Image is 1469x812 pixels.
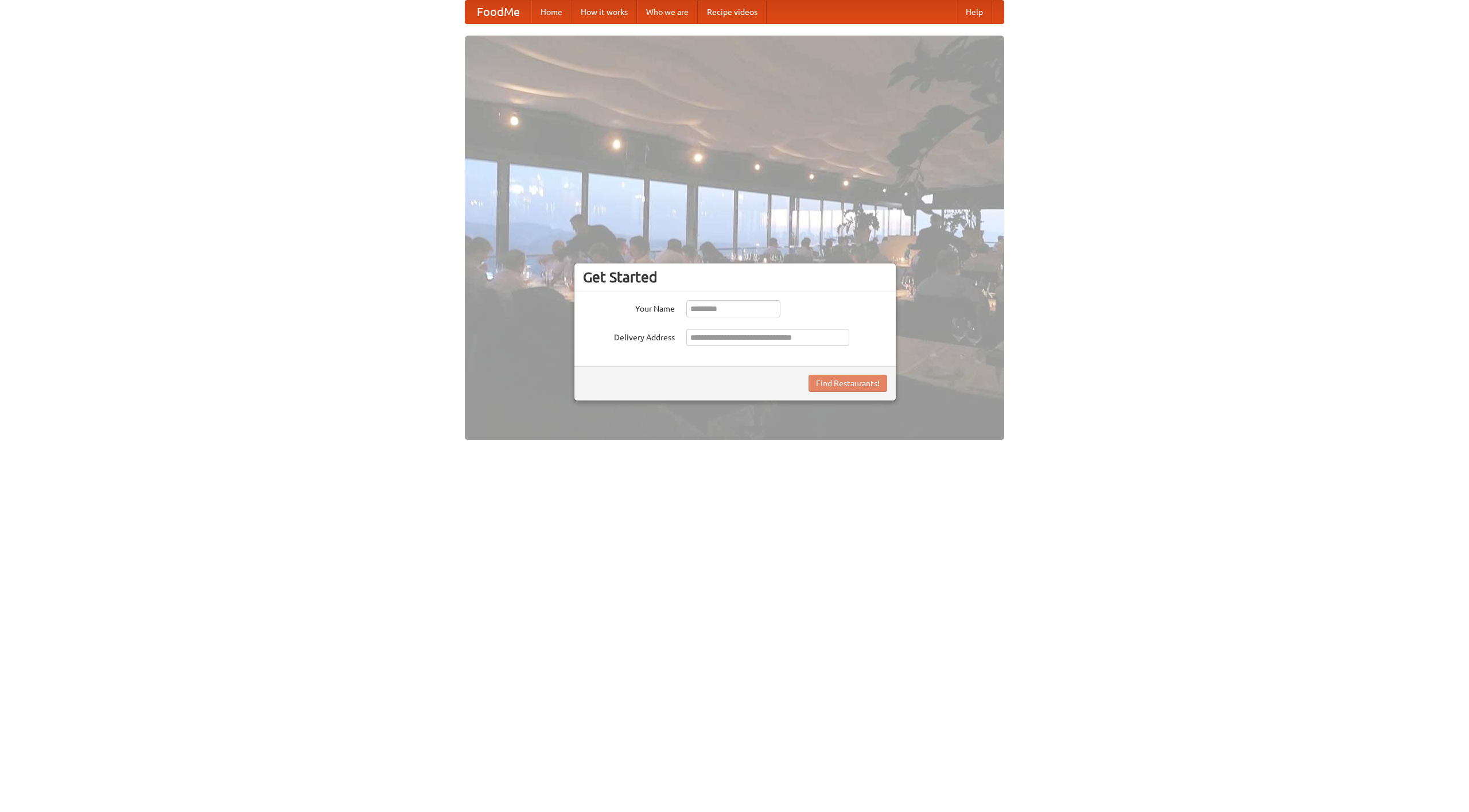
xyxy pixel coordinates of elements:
label: Your Name [583,300,675,314]
label: Delivery Address [583,329,675,343]
h3: Get Started [583,269,887,286]
a: FoodMe [465,1,531,24]
a: Who we are [637,1,698,24]
a: Recipe videos [698,1,767,24]
a: Home [531,1,572,24]
button: Find Restaurants! [809,375,887,392]
a: Help [957,1,992,24]
a: How it works [572,1,637,24]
